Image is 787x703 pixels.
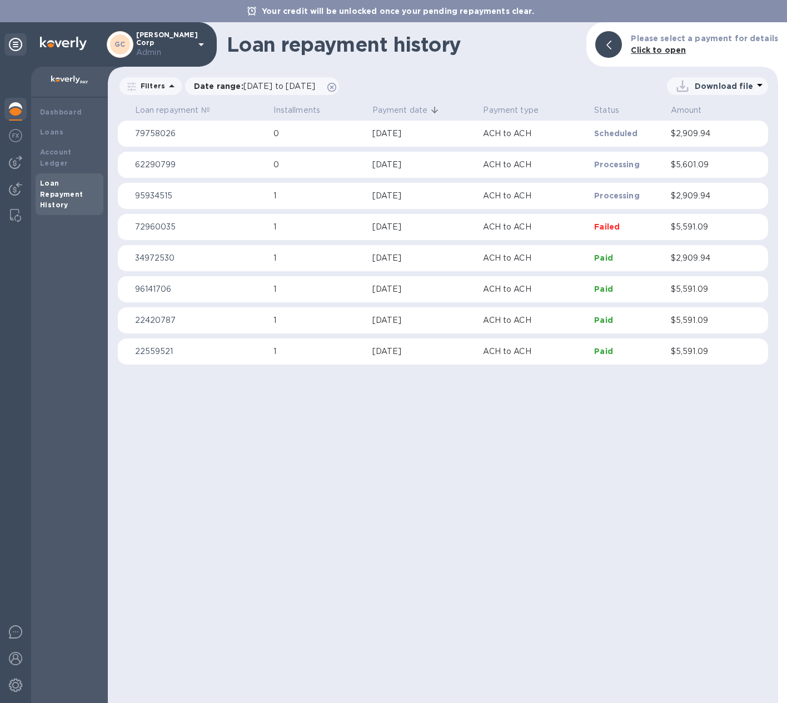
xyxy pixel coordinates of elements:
[135,346,265,357] p: 22559521
[483,283,585,295] p: ACH to ACH
[671,252,739,264] p: $2,909.94
[243,82,315,91] span: [DATE] to [DATE]
[631,46,686,54] b: Click to open
[671,346,739,357] p: $5,591.09
[631,34,778,43] b: Please select a payment for details
[372,346,475,357] div: [DATE]
[262,7,534,16] b: Your credit will be unlocked once your pending repayments clear.
[9,129,22,142] img: Foreign exchange
[136,81,165,91] p: Filters
[273,190,363,202] p: 1
[594,221,662,232] p: Failed
[135,315,265,326] p: 22420787
[40,128,63,136] b: Loans
[40,179,83,210] b: Loan Repayment History
[483,104,539,116] p: Payment type
[40,37,87,50] img: Logo
[671,104,702,116] p: Amount
[594,315,662,326] p: Paid
[372,128,475,139] div: [DATE]
[372,104,442,116] span: Payment date
[372,221,475,233] div: [DATE]
[372,315,475,326] div: [DATE]
[194,81,321,92] p: Date range :
[273,221,363,233] p: 1
[594,159,662,170] p: Processing
[135,128,265,139] p: 79758026
[594,104,634,116] span: Status
[4,33,27,56] div: Unpin categories
[671,159,739,171] p: $5,601.09
[185,77,339,95] div: Date range:[DATE] to [DATE]
[671,315,739,326] p: $5,591.09
[671,221,739,233] p: $5,591.09
[114,40,126,48] b: GC
[372,252,475,264] div: [DATE]
[695,81,753,92] p: Download file
[227,33,577,56] h1: Loan repayment history
[135,104,225,116] span: Loan repayment №
[40,148,72,167] b: Account Ledger
[273,315,363,326] p: 1
[135,252,265,264] p: 34972530
[594,252,662,263] p: Paid
[483,159,585,171] p: ACH to ACH
[671,283,739,295] p: $5,591.09
[273,283,363,295] p: 1
[135,283,265,295] p: 96141706
[273,128,363,139] p: 0
[372,190,475,202] div: [DATE]
[135,221,265,233] p: 72960035
[135,104,210,116] p: Loan repayment №
[273,159,363,171] p: 0
[40,108,82,116] b: Dashboard
[483,128,585,139] p: ACH to ACH
[671,190,739,202] p: $2,909.94
[136,31,192,58] p: [PERSON_NAME] Corp
[372,104,428,116] p: Payment date
[273,104,335,116] span: Installments
[372,283,475,295] div: [DATE]
[136,47,192,58] p: Admin
[483,190,585,202] p: ACH to ACH
[594,190,662,201] p: Processing
[483,252,585,264] p: ACH to ACH
[671,128,739,139] p: $2,909.94
[483,221,585,233] p: ACH to ACH
[594,104,619,116] p: Status
[594,128,662,139] p: Scheduled
[594,283,662,295] p: Paid
[483,104,553,116] span: Payment type
[483,315,585,326] p: ACH to ACH
[273,346,363,357] p: 1
[483,346,585,357] p: ACH to ACH
[273,104,320,116] p: Installments
[135,159,265,171] p: 62290799
[671,104,716,116] span: Amount
[594,346,662,357] p: Paid
[273,252,363,264] p: 1
[372,159,475,171] div: [DATE]
[135,190,265,202] p: 95934515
